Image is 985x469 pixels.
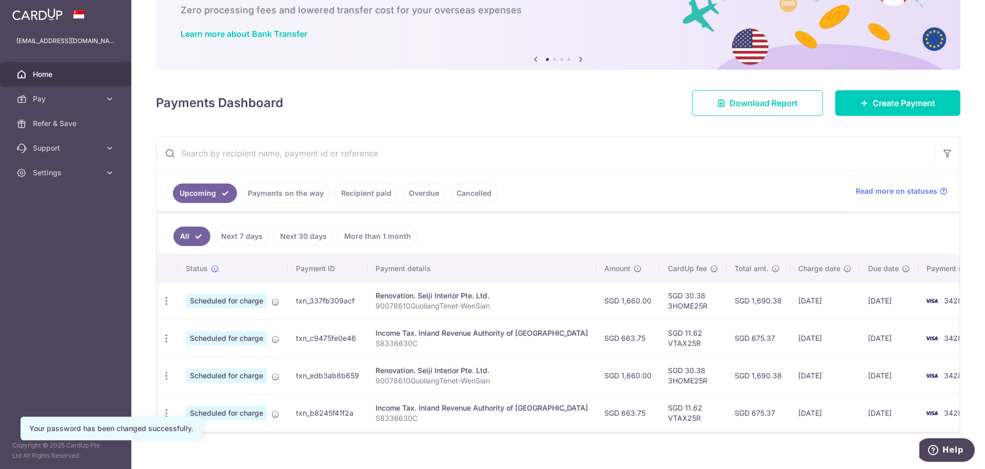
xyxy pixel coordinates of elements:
td: [DATE] [860,282,918,319]
a: Payments on the way [241,183,330,203]
td: [DATE] [790,357,860,394]
span: Download Report [730,97,798,109]
a: Recipient paid [334,183,398,203]
p: 90078610GuoliangTenet-WenSian [376,301,588,311]
td: txn_337fb309acf [288,282,367,319]
td: SGD 30.38 3HOME25R [660,357,726,394]
span: Status [186,263,208,274]
span: CardUp fee [668,263,707,274]
td: [DATE] [790,282,860,319]
a: All [173,227,210,246]
span: Total amt. [735,263,769,274]
h6: Zero processing fees and lowered transfer cost for your overseas expenses [181,4,936,16]
td: [DATE] [790,394,860,432]
span: Pay [33,94,101,104]
h4: Payments Dashboard [156,94,283,112]
th: Payment details [367,255,596,282]
td: txn_c9475fe0e46 [288,319,367,357]
span: 3428 [944,334,962,342]
span: Scheduled for charge [186,331,267,345]
img: Bank Card [921,370,942,382]
td: SGD 675.37 [726,319,790,357]
td: SGD 675.37 [726,394,790,432]
a: Upcoming [173,183,237,203]
span: Support [33,143,101,153]
td: [DATE] [790,319,860,357]
img: Bank Card [921,407,942,419]
img: CardUp [12,8,63,21]
div: Income Tax. Inland Revenue Authority of [GEOGRAPHIC_DATA] [376,403,588,413]
td: SGD 1,660.00 [596,282,660,319]
td: SGD 1,690.38 [726,357,790,394]
span: Settings [33,168,101,178]
img: Bank Card [921,295,942,307]
p: S8336630C [376,338,588,349]
span: Create Payment [873,97,935,109]
td: SGD 663.75 [596,394,660,432]
td: [DATE] [860,394,918,432]
td: [DATE] [860,357,918,394]
td: txn_edb3ab8b659 [288,357,367,394]
input: Search by recipient name, payment id or reference [156,137,935,170]
span: Home [33,69,101,79]
a: Read more on statuses [856,186,948,196]
a: Overdue [402,183,446,203]
span: Refer & Save [33,118,101,129]
span: Charge date [798,263,840,274]
span: Read more on statuses [856,186,937,196]
div: Income Tax. Inland Revenue Authority of [GEOGRAPHIC_DATA] [376,328,588,338]
div: Your password has been changed successfully. [29,423,193,434]
div: Renovation. Seiji Interior Pte. Ltd. [376,291,588,301]
p: S8336630C [376,413,588,423]
span: Scheduled for charge [186,294,267,308]
td: txn_b8245f41f2a [288,394,367,432]
th: Payment ID [288,255,367,282]
iframe: Opens a widget where you can find more information [919,438,975,464]
p: 90078610GuoliangTenet-WenSian [376,376,588,386]
div: Renovation. Seiji Interior Pte. Ltd. [376,365,588,376]
span: Scheduled for charge [186,406,267,420]
a: More than 1 month [338,227,418,246]
a: Create Payment [835,90,960,116]
td: SGD 11.62 VTAX25R [660,319,726,357]
span: Amount [604,263,631,274]
td: SGD 663.75 [596,319,660,357]
span: Scheduled for charge [186,369,267,383]
a: Learn more about Bank Transfer [181,29,307,39]
td: SGD 11.62 VTAX25R [660,394,726,432]
td: SGD 1,690.38 [726,282,790,319]
a: Next 30 days [273,227,333,246]
a: Next 7 days [214,227,269,246]
td: SGD 30.38 3HOME25R [660,282,726,319]
a: Download Report [692,90,823,116]
span: 3428 [944,296,962,305]
img: Bank Card [921,332,942,344]
td: [DATE] [860,319,918,357]
span: 3428 [944,409,962,417]
span: 3428 [944,371,962,380]
p: [EMAIL_ADDRESS][DOMAIN_NAME] [16,36,115,46]
a: Cancelled [450,183,498,203]
td: SGD 1,660.00 [596,357,660,394]
span: Due date [868,263,899,274]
